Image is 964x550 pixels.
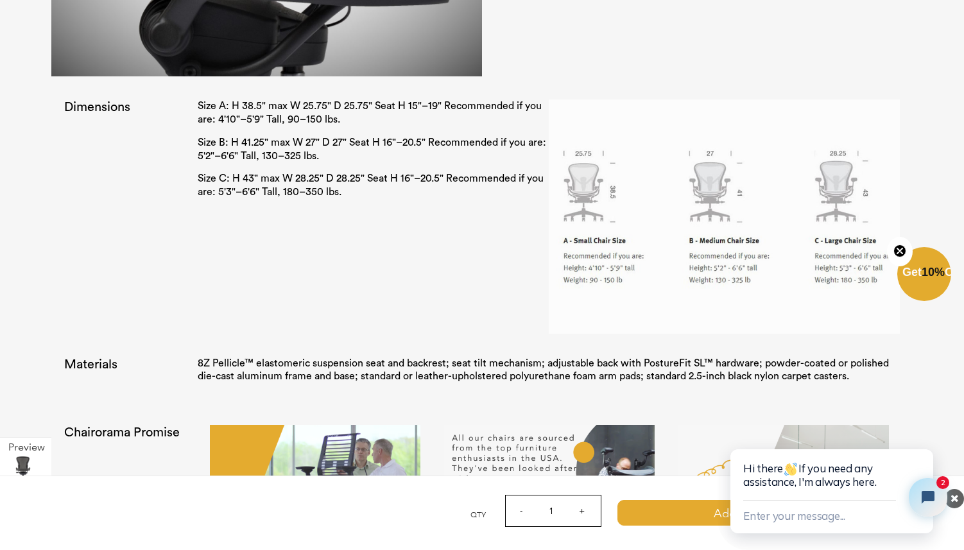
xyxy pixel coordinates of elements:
[64,425,198,440] h2: Chairorama Promise
[718,408,964,550] iframe: Tidio Chat
[549,99,900,334] img: Select_a_Size.png
[902,266,961,279] span: Get Off
[64,357,198,372] h2: Materials
[198,357,900,384] p: 8Z Pellicle™ elastomeric suspension seat and backrest; seat tilt mechanism; adjustable back with ...
[922,266,945,279] span: 10%
[198,99,549,126] p: Size A: H 38.5" max W 25.75" D 25.75" Seat H 15"–19" Recommended if you are: 4'10"–5'9" Tall, 90–...
[897,248,951,302] div: Get10%OffClose teaser
[64,99,198,115] h2: Dimensions
[198,172,549,199] p: Size C: H 43" max W 28.25" D 28.25" Seat H 16"–20.5" Recommended if you are: 5'3"–6'6" Tall, 180–...
[198,136,549,163] p: Size B: H 41.25" max W 27" D 27" Seat H 16"–20.5" Recommended if you are: 5'2"–6'6" Tall, 130–325...
[887,237,913,266] button: Close teaser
